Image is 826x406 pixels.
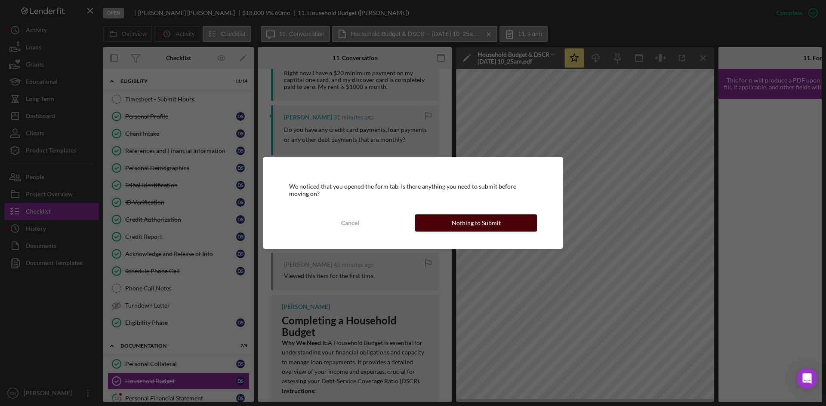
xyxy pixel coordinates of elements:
[797,368,817,389] div: Open Intercom Messenger
[452,214,501,232] div: Nothing to Submit
[289,183,537,197] div: We noticed that you opened the form tab. Is there anything you need to submit before moving on?
[289,214,411,232] button: Cancel
[415,214,537,232] button: Nothing to Submit
[341,214,359,232] div: Cancel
